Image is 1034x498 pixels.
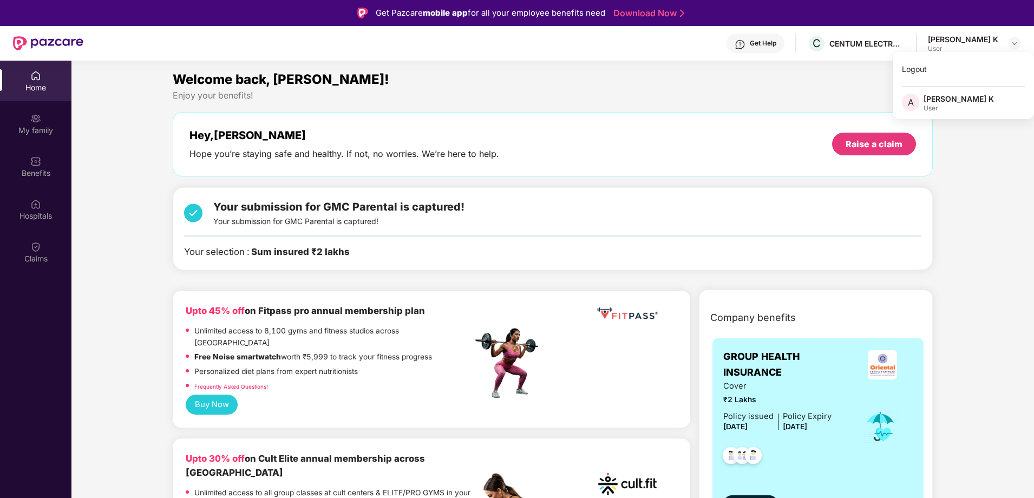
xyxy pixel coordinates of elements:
[829,38,905,49] div: CENTUM ELECTRONICS LIMITED
[893,58,1034,80] div: Logout
[194,351,432,363] p: worth ₹5,999 to track your fitness progress
[251,246,350,257] b: Sum insured ₹2 lakhs
[189,148,499,160] div: Hope you’re staying safe and healthy. If not, no worries. We’re here to help.
[30,199,41,209] img: svg+xml;base64,PHN2ZyBpZD0iSG9zcGl0YWxzIiB4bWxucz0iaHR0cDovL3d3dy53My5vcmcvMjAwMC9zdmciIHdpZHRoPS...
[908,96,914,109] span: A
[194,383,268,390] a: Frequently Asked Questions!
[613,8,681,19] a: Download Now
[186,453,425,478] b: on Cult Elite annual membership across [GEOGRAPHIC_DATA]
[846,138,902,150] div: Raise a claim
[783,422,807,431] span: [DATE]
[357,8,368,18] img: Logo
[868,350,897,379] img: insurerLogo
[173,90,933,101] div: Enjoy your benefits!
[783,410,832,423] div: Policy Expiry
[729,444,756,470] img: svg+xml;base64,PHN2ZyB4bWxucz0iaHR0cDovL3d3dy53My5vcmcvMjAwMC9zdmciIHdpZHRoPSI0OC45MTUiIGhlaWdodD...
[184,245,350,259] div: Your selection :
[813,37,821,50] span: C
[723,349,852,380] span: GROUP HEALTH INSURANCE
[186,305,245,316] b: Upto 45% off
[13,36,83,50] img: New Pazcare Logo
[680,8,684,19] img: Stroke
[423,8,468,18] strong: mobile app
[928,44,998,53] div: User
[863,409,898,444] img: icon
[30,113,41,124] img: svg+xml;base64,PHN2ZyB3aWR0aD0iMjAiIGhlaWdodD0iMjAiIHZpZXdCb3g9IjAgMCAyMCAyMCIgZmlsbD0ibm9uZSIgeG...
[184,199,202,227] img: svg+xml;base64,PHN2ZyB4bWxucz0iaHR0cDovL3d3dy53My5vcmcvMjAwMC9zdmciIHdpZHRoPSIzNCIgaGVpZ2h0PSIzNC...
[750,39,776,48] div: Get Help
[740,444,767,470] img: svg+xml;base64,PHN2ZyB4bWxucz0iaHR0cDovL3d3dy53My5vcmcvMjAwMC9zdmciIHdpZHRoPSI0OC45NDMiIGhlaWdodD...
[472,325,548,401] img: fpp.png
[723,410,774,423] div: Policy issued
[595,304,660,324] img: fppp.png
[735,39,745,50] img: svg+xml;base64,PHN2ZyBpZD0iSGVscC0zMngzMiIgeG1sbnM9Imh0dHA6Ly93d3cudzMub3JnLzIwMDAvc3ZnIiB3aWR0aD...
[928,34,998,44] div: [PERSON_NAME] K
[710,310,796,325] span: Company benefits
[718,444,744,470] img: svg+xml;base64,PHN2ZyB4bWxucz0iaHR0cDovL3d3dy53My5vcmcvMjAwMC9zdmciIHdpZHRoPSI0OC45NDMiIGhlaWdodD...
[30,241,41,252] img: svg+xml;base64,PHN2ZyBpZD0iQ2xhaW0iIHhtbG5zPSJodHRwOi8vd3d3LnczLm9yZy8yMDAwL3N2ZyIgd2lkdGg9IjIwIi...
[213,199,464,227] div: Your submission for GMC Parental is captured!
[194,352,281,361] strong: Free Noise smartwatch
[30,70,41,81] img: svg+xml;base64,PHN2ZyBpZD0iSG9tZSIgeG1sbnM9Imh0dHA6Ly93d3cudzMub3JnLzIwMDAvc3ZnIiB3aWR0aD0iMjAiIG...
[723,422,748,431] span: [DATE]
[194,325,473,349] p: Unlimited access to 8,100 gyms and fitness studios across [GEOGRAPHIC_DATA]
[173,71,389,87] span: Welcome back, [PERSON_NAME]!
[30,156,41,167] img: svg+xml;base64,PHN2ZyBpZD0iQmVuZWZpdHMiIHhtbG5zPSJodHRwOi8vd3d3LnczLm9yZy8yMDAwL3N2ZyIgd2lkdGg9Ij...
[186,305,425,316] b: on Fitpass pro annual membership plan
[376,6,605,19] div: Get Pazcare for all your employee benefits need
[186,395,238,415] button: Buy Now
[1010,39,1019,48] img: svg+xml;base64,PHN2ZyBpZD0iRHJvcGRvd24tMzJ4MzIiIHhtbG5zPSJodHRwOi8vd3d3LnczLm9yZy8yMDAwL3N2ZyIgd2...
[186,453,245,464] b: Upto 30% off
[723,380,832,392] span: Cover
[213,200,464,213] span: Your submission for GMC Parental is captured!
[189,129,499,142] div: Hey, [PERSON_NAME]
[924,104,994,113] div: User
[194,366,358,378] p: Personalized diet plans from expert nutritionists
[924,94,994,104] div: [PERSON_NAME] K
[723,394,832,406] span: ₹2 Lakhs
